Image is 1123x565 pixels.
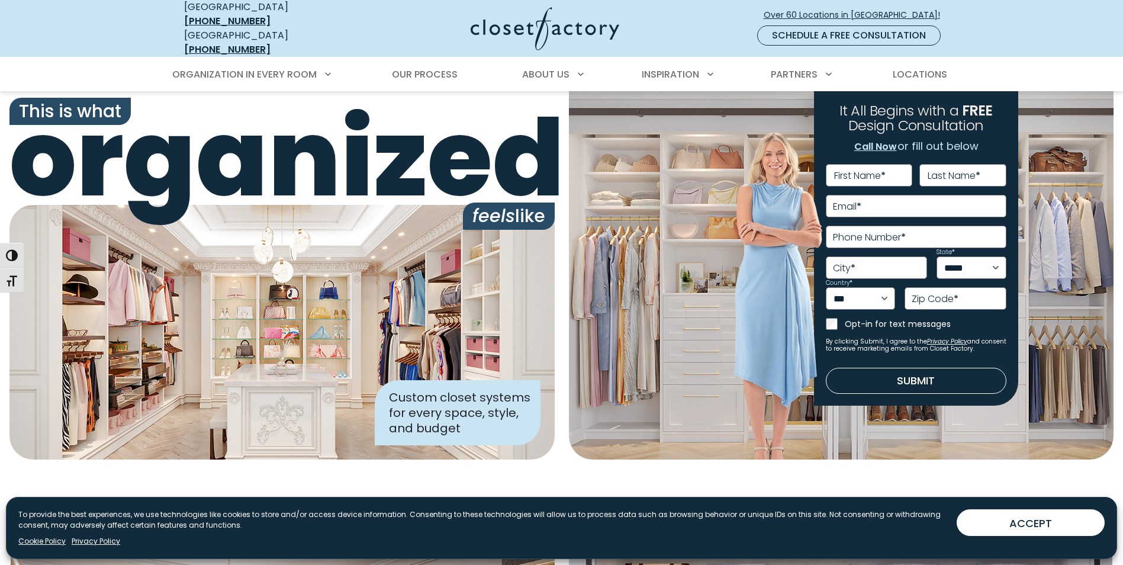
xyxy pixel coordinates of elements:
[172,68,317,81] span: Organization in Every Room
[9,106,555,212] span: organized
[164,58,960,91] nav: Primary Menu
[763,5,950,25] a: Over 60 Locations in [GEOGRAPHIC_DATA]!
[184,14,271,28] a: [PHONE_NUMBER]
[893,68,947,81] span: Locations
[392,68,458,81] span: Our Process
[18,536,66,547] a: Cookie Policy
[463,203,555,230] span: like
[957,509,1105,536] button: ACCEPT
[375,380,540,445] div: Custom closet systems for every space, style, and budget
[472,203,515,229] i: feels
[764,9,950,21] span: Over 60 Locations in [GEOGRAPHIC_DATA]!
[18,509,947,531] p: To provide the best experiences, we use technologies like cookies to store and/or access device i...
[184,28,356,57] div: [GEOGRAPHIC_DATA]
[522,68,569,81] span: About Us
[184,43,271,56] a: [PHONE_NUMBER]
[210,493,355,519] span: Walk-In Closets
[771,68,818,81] span: Partners
[757,25,941,46] a: Schedule a Free Consultation
[471,7,619,50] img: Closet Factory Logo
[9,205,555,460] img: Closet Factory designed closet
[642,68,699,81] span: Inspiration
[72,536,120,547] a: Privacy Policy
[764,493,918,519] span: Reach-In Closets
